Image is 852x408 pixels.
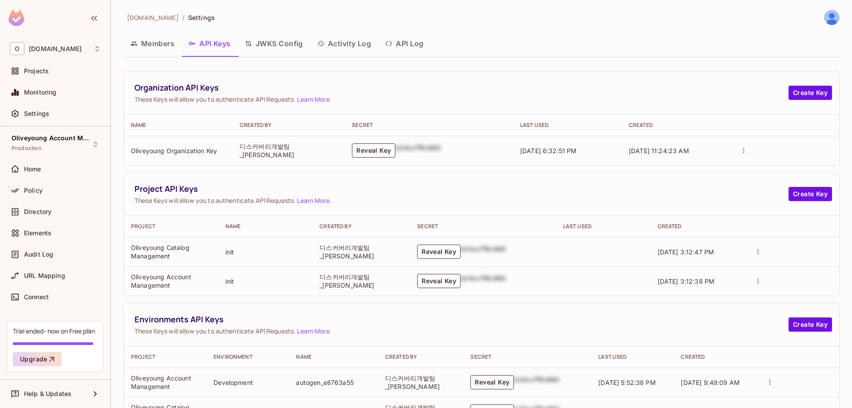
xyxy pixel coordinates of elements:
[789,317,832,332] button: Create Key
[520,122,615,129] div: Last Used
[124,266,218,296] td: Oliveyoung Account Management
[598,353,667,360] div: Last Used
[24,251,53,258] span: Audit Log
[352,122,506,129] div: Secret
[123,32,181,55] button: Members
[131,122,225,129] div: Name
[764,376,776,388] button: actions
[134,327,789,335] span: These Keys will allow you to authenticate API Requests. .
[238,32,310,55] button: JWKS Config
[233,136,345,165] td: 디스커버리개발팀_[PERSON_NAME]
[417,245,461,259] button: Reveal Key
[181,32,238,55] button: API Keys
[289,368,378,397] td: autogen_e8763a55
[134,183,789,194] span: Project API Keys
[131,353,199,360] div: Project
[470,353,584,360] div: Secret
[13,327,95,335] div: Trial ended- now on Free plan
[563,223,643,230] div: Last Used
[13,352,62,366] button: Upgrade
[470,375,514,389] button: Reveal Key
[24,166,41,173] span: Home
[681,379,740,386] span: [DATE] 9:49:09 AM
[297,196,329,205] a: Learn More
[520,147,577,154] span: [DATE] 6:32:51 PM
[12,135,91,142] span: Oliveyoung Account Management
[297,95,329,103] a: Learn More
[131,223,211,230] div: Project
[461,274,506,288] div: b24cc7f8c660
[218,266,313,296] td: init
[124,136,233,165] td: Oliveyoung Organization Key
[24,230,51,237] span: Elements
[124,368,206,397] td: Oliveyoung Account Management
[658,277,715,285] span: [DATE] 3:12:38 PM
[124,237,218,266] td: Oliveyoung Catalog Management
[218,237,313,266] td: init
[29,45,82,52] span: Workspace: oliveyoung.co.kr
[738,144,750,157] button: actions
[629,122,723,129] div: Created
[681,353,749,360] div: Created
[206,368,289,397] td: Development
[24,89,57,96] span: Monitoring
[789,86,832,100] button: Create Key
[240,122,338,129] div: Created By
[225,223,306,230] div: Name
[789,187,832,201] button: Create Key
[134,196,789,205] span: These Keys will allow you to authenticate API Requests. .
[752,246,764,258] button: actions
[188,13,215,22] span: Settings
[134,82,789,93] span: Organization API Keys
[395,143,441,158] div: b24cc7f8c660
[319,223,403,230] div: Created By
[24,390,71,397] span: Help & Updates
[24,272,65,279] span: URL Mapping
[24,187,43,194] span: Policy
[24,293,49,301] span: Connect
[297,327,329,335] a: Learn More
[514,375,559,389] div: b24cc7f8c660
[385,353,457,360] div: Created By
[24,208,51,215] span: Directory
[134,95,789,103] span: These Keys will allow you to authenticate API Requests. .
[629,147,689,154] span: [DATE] 11:24:23 AM
[658,223,738,230] div: Created
[8,10,24,26] img: SReyMgAAAABJRU5ErkJggg==
[24,67,49,75] span: Projects
[824,10,839,25] img: 테크전략지원팀이선민
[296,353,371,360] div: Name
[310,32,379,55] button: Activity Log
[10,42,24,55] span: O
[598,379,656,386] span: [DATE] 5:52:38 PM
[417,223,549,230] div: Secret
[134,314,789,325] span: Environments API Keys
[312,266,410,296] td: 디스커버리개발팀_[PERSON_NAME]
[182,13,185,22] li: /
[12,145,42,152] span: Production
[127,13,179,22] span: [DOMAIN_NAME]
[417,274,461,288] button: Reveal Key
[658,248,714,256] span: [DATE] 3:12:47 PM
[213,353,282,360] div: Environment
[378,32,430,55] button: API Log
[752,275,764,287] button: actions
[378,368,464,397] td: 디스커버리개발팀_[PERSON_NAME]
[312,237,410,266] td: 디스커버리개발팀_[PERSON_NAME]
[352,143,395,158] button: Reveal Key
[461,245,506,259] div: b24cc7f8c660
[24,110,49,117] span: Settings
